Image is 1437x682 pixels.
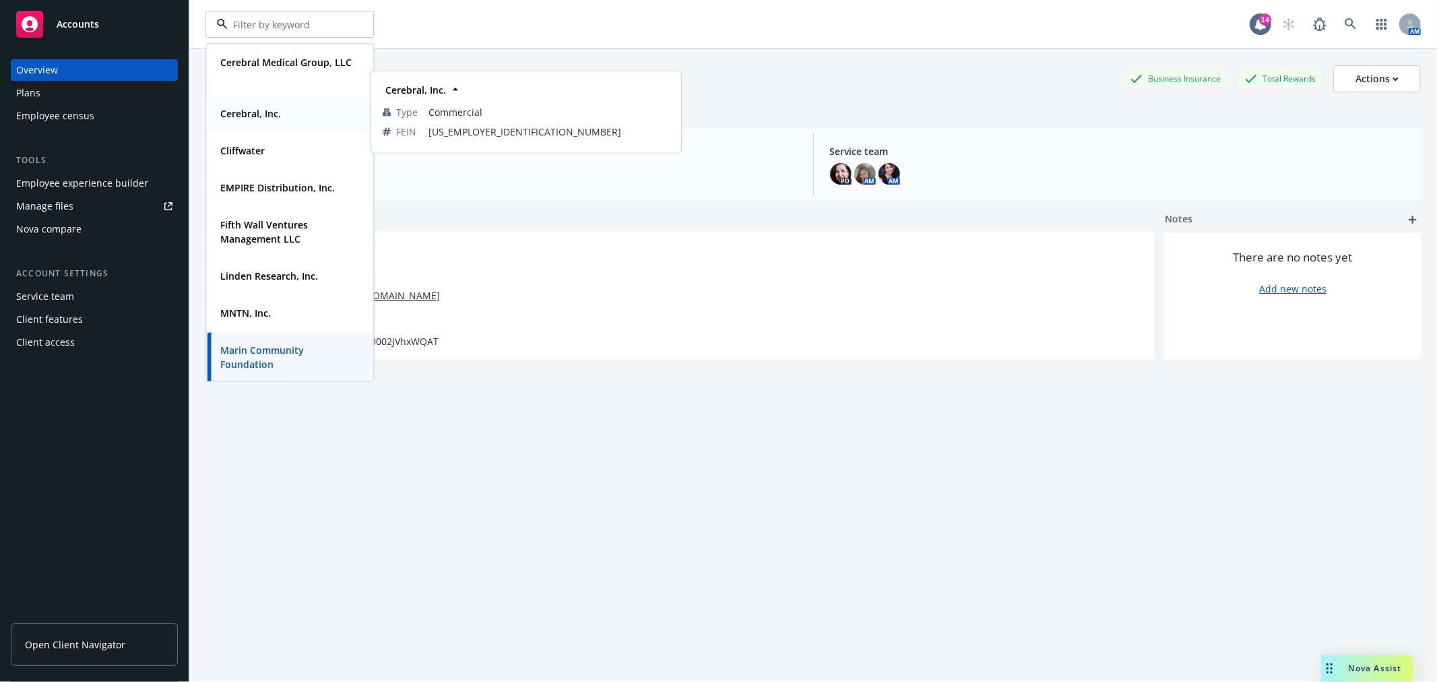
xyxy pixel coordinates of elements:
input: Filter by keyword [228,18,346,32]
div: Nova compare [16,218,82,240]
a: Employee experience builder [11,173,178,194]
span: There are no notes yet [1234,249,1353,266]
div: Plans [16,82,40,104]
div: Overview [16,59,58,81]
div: Employee experience builder [16,173,148,194]
span: 0010V00002JVhxWQAT [338,334,439,348]
span: Commercial [428,105,670,119]
div: Client access [16,332,75,353]
span: FEIN [396,125,416,139]
a: Start snowing [1275,11,1302,38]
div: Client features [16,309,83,330]
a: Manage files [11,195,178,217]
a: Overview [11,59,178,81]
strong: EMPIRE Distribution, Inc. [220,181,335,194]
button: Actions [1333,65,1421,92]
span: [US_EMPLOYER_IDENTIFICATION_NUMBER] [428,125,670,139]
span: Service team [830,144,1411,158]
a: Accounts [11,5,178,43]
a: Client features [11,309,178,330]
a: Search [1337,11,1364,38]
button: Nova Assist [1321,655,1413,682]
strong: Fifth Wall Ventures Management LLC [220,218,308,245]
div: Employee census [16,105,94,127]
a: Client access [11,332,178,353]
img: photo [830,163,852,185]
strong: Marin Community Foundation [220,344,304,371]
a: Report a Bug [1306,11,1333,38]
img: photo [854,163,876,185]
a: Switch app [1368,11,1395,38]
div: Service team [16,286,74,307]
div: Drag to move [1321,655,1338,682]
div: Total Rewards [1238,70,1322,87]
div: 14 [1259,13,1271,26]
a: Nova compare [11,218,178,240]
a: Employee census [11,105,178,127]
div: Business Insurance [1124,70,1227,87]
img: photo [879,163,900,185]
div: Actions [1355,66,1399,92]
a: Service team [11,286,178,307]
strong: Cerebral, Inc. [220,107,281,120]
div: Account settings [11,267,178,280]
span: Accounts [57,19,99,30]
a: Add new notes [1259,282,1327,296]
span: Notes [1165,212,1192,228]
div: Tools [11,154,178,167]
a: Plans [11,82,178,104]
span: Nova Assist [1349,662,1402,674]
div: Manage files [16,195,73,217]
strong: Cerebral, Inc. [385,84,446,96]
strong: Linden Research, Inc. [220,270,318,282]
span: Type [396,105,418,119]
a: [URL][DOMAIN_NAME] [338,288,440,303]
span: EB [216,170,797,185]
strong: Cliffwater [220,144,265,157]
strong: Cerebral Medical Group, LLC [220,56,352,69]
span: Open Client Navigator [25,638,125,652]
a: add [1405,212,1421,228]
strong: MNTN, Inc. [220,307,271,319]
